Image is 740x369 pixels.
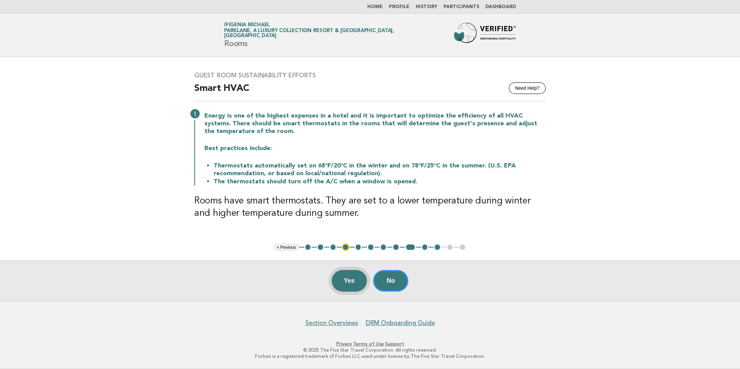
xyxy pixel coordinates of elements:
button: < Previous [274,243,299,251]
button: 5 [355,243,362,251]
h1: Rooms [224,23,442,48]
button: 11 [433,243,441,251]
button: 10 [421,243,429,251]
li: Thermostats automatically set on 68°F/20°C in the winter and on 78°F/25°C in the summer. (U.S. EP... [214,162,546,178]
button: 6 [367,243,375,251]
a: Home [367,5,383,9]
p: © 2025 The Five Star Travel Corporation. All rights reserved. [133,347,607,353]
a: DRM Onboarding Guide [366,319,435,327]
p: Energy is one of the highest expenses in a hotel and it is important to optimize the efficiency o... [204,112,546,135]
span: Parklane, a Luxury Collection Resort & [GEOGRAPHIC_DATA], [GEOGRAPHIC_DATA] [224,29,442,39]
button: 3 [329,243,337,251]
h3: Guest Room Sustainability Efforts [194,72,546,79]
button: 4 [342,243,349,251]
a: History [416,5,437,9]
a: Ifigenia MichaelParklane, a Luxury Collection Resort & [GEOGRAPHIC_DATA], [GEOGRAPHIC_DATA] [224,22,442,38]
a: Terms of Use [353,341,384,347]
h2: Smart HVAC [194,82,546,101]
button: No [373,270,408,292]
img: Forbes Travel Guide [454,23,516,48]
a: Profile [389,5,409,9]
button: Need Help? [509,82,546,94]
button: Yes [332,270,367,292]
button: 7 [380,243,387,251]
h3: Rooms have smart thermostats. They are set to a lower temperature during winter and higher temper... [194,195,546,220]
p: Best practices include: [204,145,546,152]
a: Privacy [336,341,352,347]
button: 2 [317,243,324,251]
button: 8 [392,243,400,251]
li: The thermostats should turn off the A/C when a window is opened. [214,178,546,186]
button: 1 [304,243,312,251]
a: Dashboard [485,5,516,9]
a: Participants [444,5,479,9]
p: Forbes is a registered trademark of Forbes LLC used under license by The Five Star Travel Corpora... [133,353,607,359]
button: 9 [405,243,416,251]
a: Section Overviews [305,319,358,327]
p: · · [133,341,607,347]
a: Support [385,341,404,347]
